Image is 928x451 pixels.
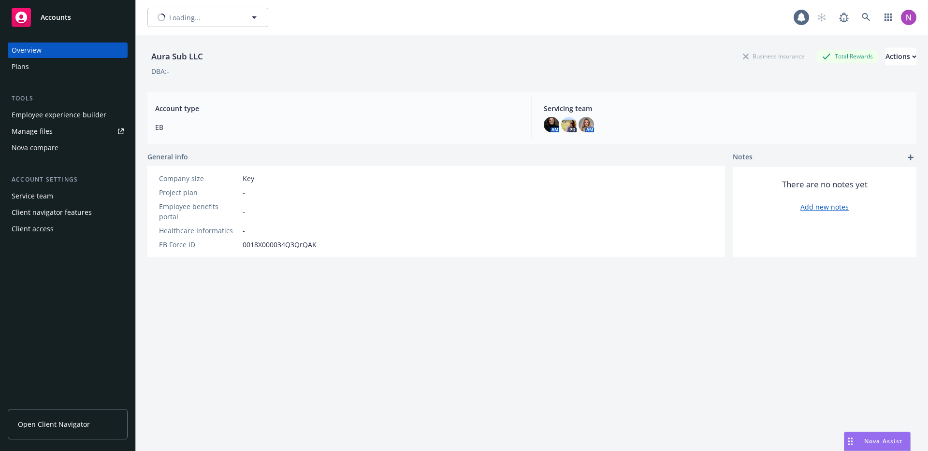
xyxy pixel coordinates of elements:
div: Aura Sub LLC [147,50,207,63]
div: Client navigator features [12,205,92,220]
a: Accounts [8,4,128,31]
a: Report a Bug [834,8,854,27]
div: EB Force ID [159,240,239,250]
span: Nova Assist [864,437,902,445]
div: Plans [12,59,29,74]
div: Service team [12,188,53,204]
span: Account type [155,103,520,113]
span: 0018X000034Q3QrQAK [243,240,317,250]
a: Service team [8,188,128,204]
span: - [243,225,245,236]
a: Switch app [879,8,898,27]
img: photo [544,117,559,132]
div: Nova compare [12,140,58,155]
div: Client access [12,221,54,237]
a: Add new notes [800,202,849,212]
div: DBA: - [151,66,169,76]
span: Key [243,173,254,183]
a: Overview [8,42,128,58]
a: Client access [8,221,128,237]
span: There are no notes yet [782,179,868,190]
button: Actions [885,47,916,66]
div: Employee benefits portal [159,201,239,222]
span: EB [155,122,520,132]
span: Notes [733,152,753,163]
span: Loading... [169,13,201,23]
a: Employee experience builder [8,107,128,123]
a: Client navigator features [8,205,128,220]
a: Nova compare [8,140,128,155]
div: Project plan [159,187,239,197]
img: photo [579,117,594,132]
a: Search [856,8,876,27]
span: - [243,207,245,217]
div: Account settings [8,175,128,184]
a: add [905,152,916,163]
a: Start snowing [812,8,831,27]
div: Overview [12,42,42,58]
span: General info [147,152,188,162]
span: - [243,187,245,197]
div: Healthcare Informatics [159,225,239,236]
button: Nova Assist [844,432,911,451]
div: Total Rewards [817,50,878,62]
div: Company size [159,173,239,183]
div: Business Insurance [738,50,810,62]
a: Manage files [8,124,128,139]
a: Plans [8,59,128,74]
div: Drag to move [844,432,856,451]
button: Loading... [147,8,268,27]
span: Accounts [41,14,71,21]
div: Tools [8,94,128,103]
img: photo [561,117,577,132]
span: Servicing team [544,103,909,113]
div: Manage files [12,124,53,139]
img: photo [901,10,916,25]
span: Open Client Navigator [18,419,90,429]
div: Employee experience builder [12,107,106,123]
